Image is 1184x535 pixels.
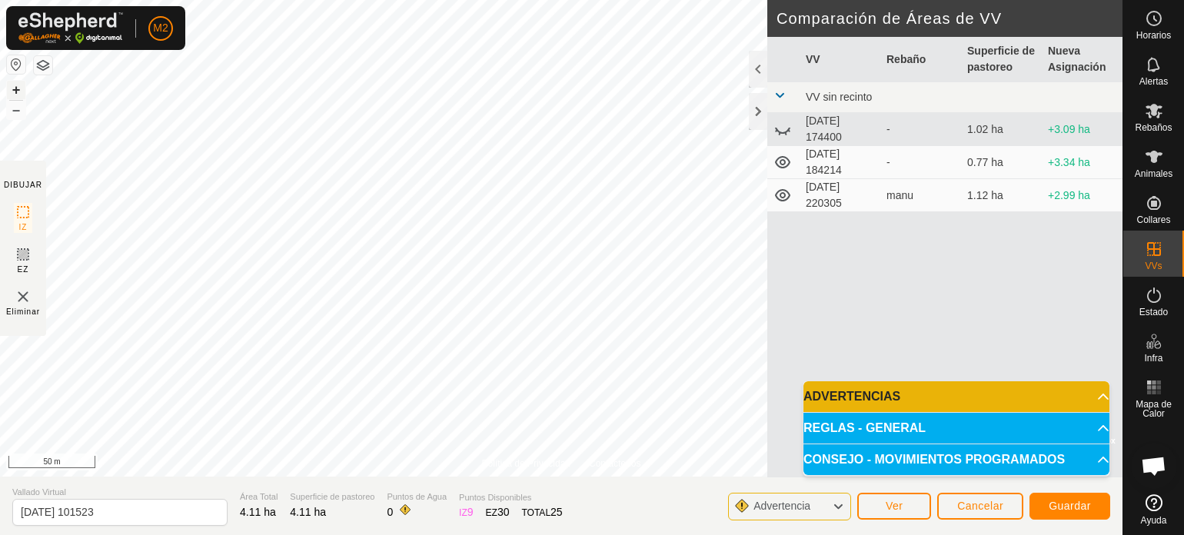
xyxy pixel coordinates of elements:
[753,500,810,512] span: Advertencia
[803,422,926,434] span: REGLAS - GENERAL
[387,506,393,518] span: 0
[1127,400,1180,418] span: Mapa de Calor
[482,457,570,470] a: Política de Privacidad
[961,37,1042,82] th: Superficie de pastoreo
[803,381,1109,412] p-accordion-header: ADVERTENCIAS
[803,413,1109,444] p-accordion-header: REGLAS - GENERAL
[1123,488,1184,531] a: Ayuda
[7,81,25,99] button: +
[1135,123,1172,132] span: Rebaños
[961,179,1042,212] td: 1.12 ha
[387,490,447,503] span: Puntos de Agua
[34,56,52,75] button: Capas del Mapa
[290,490,374,503] span: Superficie de pastoreo
[1131,443,1177,489] div: Chat abierto
[886,121,955,138] div: -
[961,146,1042,179] td: 0.77 ha
[1135,169,1172,178] span: Animales
[961,113,1042,146] td: 1.02 ha
[240,506,276,518] span: 4.11 ha
[1042,113,1122,146] td: +3.09 ha
[777,9,1122,28] h2: Comparación de Áreas de VV
[1042,146,1122,179] td: +3.34 ha
[18,12,123,44] img: Logo Gallagher
[240,490,278,503] span: Área Total
[459,504,473,520] div: IZ
[6,306,40,317] span: Eliminar
[1145,261,1162,271] span: VVs
[4,179,42,191] div: DIBUJAR
[886,500,903,512] span: Ver
[803,454,1065,466] span: CONSEJO - MOVIMIENTOS PROGRAMADOS
[1042,37,1122,82] th: Nueva Asignación
[800,37,880,82] th: VV
[886,188,955,204] div: manu
[886,155,955,171] div: -
[800,179,880,212] td: [DATE] 220305
[937,493,1023,520] button: Cancelar
[290,506,326,518] span: 4.11 ha
[1042,179,1122,212] td: +2.99 ha
[153,20,168,36] span: M2
[800,146,880,179] td: [DATE] 184214
[12,486,228,499] span: Vallado Virtual
[1139,77,1168,86] span: Alertas
[803,390,900,403] span: ADVERTENCIAS
[14,287,32,306] img: VV
[19,221,28,233] span: IZ
[1141,516,1167,525] span: Ayuda
[1049,500,1091,512] span: Guardar
[459,491,563,504] span: Puntos Disponibles
[800,113,880,146] td: [DATE] 174400
[7,55,25,74] button: Restablecer Mapa
[1136,31,1171,40] span: Horarios
[467,506,474,518] span: 9
[857,493,931,520] button: Ver
[7,101,25,119] button: –
[486,504,510,520] div: EZ
[18,264,29,275] span: EZ
[1144,354,1162,363] span: Infra
[1139,307,1168,317] span: Estado
[803,444,1109,475] p-accordion-header: CONSEJO - MOVIMIENTOS PROGRAMADOS
[1136,215,1170,224] span: Collares
[550,506,563,518] span: 25
[806,91,872,103] span: VV sin recinto
[880,37,961,82] th: Rebaño
[957,500,1003,512] span: Cancelar
[1029,493,1110,520] button: Guardar
[497,506,510,518] span: 30
[521,504,562,520] div: TOTAL
[589,457,640,470] a: Contáctenos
